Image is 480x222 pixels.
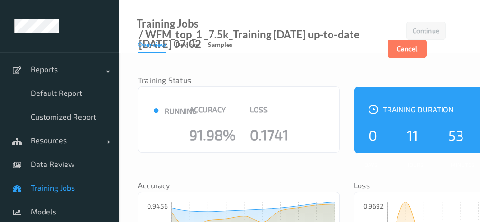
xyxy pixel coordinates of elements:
[403,122,418,148] div: 11
[175,38,208,52] a: Devices
[208,40,232,52] div: Samples
[208,38,242,52] a: Samples
[143,105,236,116] div: running
[250,130,288,139] div: 0.1741
[175,40,198,52] div: Devices
[137,30,388,49] div: / WFM_top_1 _7.5k_Training [DATE] up-to-date [DATE] 07:02
[403,161,424,168] div: Hours
[138,40,166,53] div: Overview
[388,40,427,58] button: Cancel
[138,77,340,86] nav: Training Status
[363,202,384,210] tspan: 0.9692
[250,105,288,116] div: Loss
[362,122,377,148] div: 0
[362,161,378,168] div: Days
[189,105,236,116] div: Accuracy
[138,182,340,192] nav: Accuracy
[448,122,463,148] div: 53
[153,102,165,116] span: ●
[138,38,175,53] a: Overview
[448,161,475,168] div: Minutes
[189,130,236,139] div: 91.98%
[147,202,168,210] tspan: 0.9456
[137,19,199,28] a: Training Jobs
[406,22,446,40] button: Continue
